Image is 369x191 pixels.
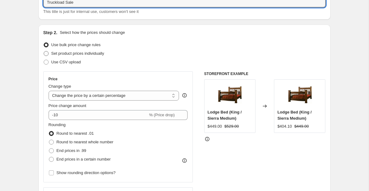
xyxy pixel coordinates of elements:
span: Use bulk price change rules [51,42,101,47]
span: Lodge Bed (King / Sierra Medium) [208,110,242,121]
span: Set product prices individually [51,51,104,56]
span: Price change amount [49,103,86,108]
div: $449.00 [208,123,222,129]
h2: Step 2. [43,30,58,36]
span: Change type [49,84,71,89]
span: % (Price drop) [149,113,175,117]
img: LODGE_BED_80x.jpg [217,83,242,107]
span: Round to nearest whole number [57,140,113,144]
h6: STOREFRONT EXAMPLE [204,71,326,76]
span: Use CSV upload [51,60,81,64]
span: End prices in .99 [57,148,86,153]
span: This title is just for internal use, customers won't see it [43,9,139,14]
p: Select how the prices should change [60,30,125,36]
span: End prices in a certain number [57,157,111,161]
strike: $529.00 [224,123,239,129]
span: Round to nearest .01 [57,131,94,136]
div: $404.10 [277,123,292,129]
div: help [181,92,188,98]
span: Rounding [49,122,66,127]
input: -15 [49,110,148,120]
span: Lodge Bed (King / Sierra Medium) [277,110,311,121]
span: Show rounding direction options? [57,170,116,175]
strike: $449.00 [294,123,309,129]
h3: Price [49,77,58,82]
img: LODGE_BED_80x.jpg [288,83,312,107]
